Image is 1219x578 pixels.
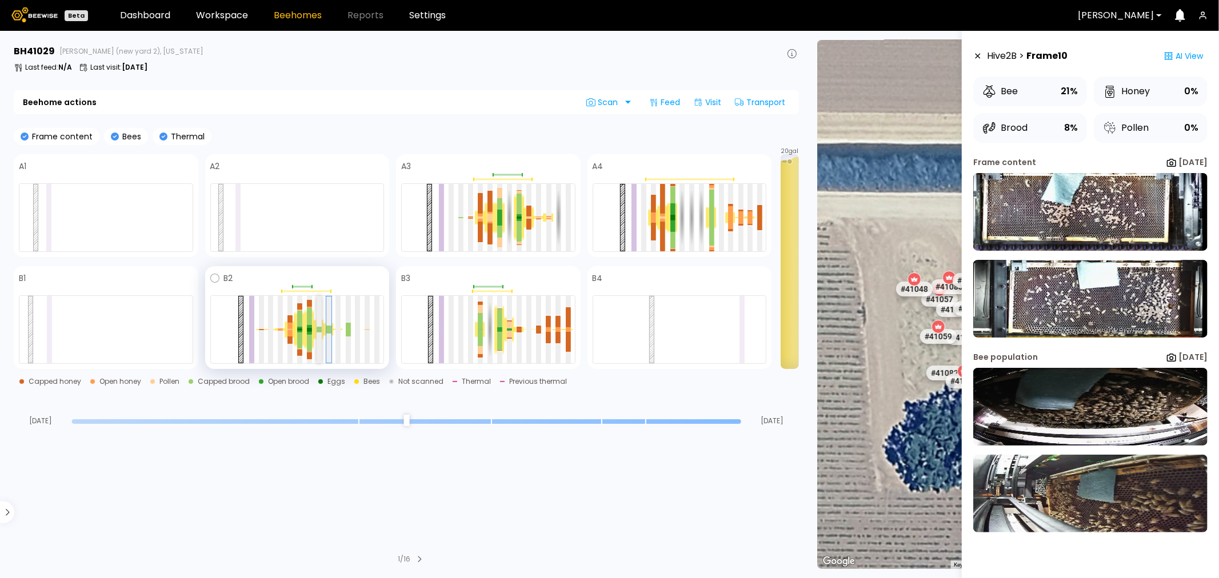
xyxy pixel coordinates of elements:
p: Thermal [167,133,205,141]
span: Reports [347,11,383,20]
div: Bees [363,378,380,385]
b: [DATE] [1178,351,1208,363]
b: Beehome actions [23,98,97,106]
b: [DATE] [1178,156,1208,168]
h4: B1 [19,274,26,282]
div: # 41082 [926,366,962,380]
div: AI View [1160,45,1208,67]
img: Google [820,554,858,569]
div: Capped brood [198,378,250,385]
a: Open this area in Google Maps (opens a new window) [820,554,858,569]
div: Open honey [99,378,141,385]
a: Dashboard [120,11,170,20]
img: 20250806_172803-b-1155.43-back-41029-AAAXHCNN.jpg [973,260,1208,338]
button: Keyboard shortcuts [954,561,1003,569]
b: [DATE] [122,62,147,72]
div: Bee population [973,351,1038,363]
div: # 41075 [946,374,982,388]
div: 0% [1184,120,1198,136]
div: Brood [982,121,1028,135]
div: # 41083 [930,279,967,294]
h4: B4 [593,274,603,282]
div: Pollen [1103,121,1149,135]
div: # 41072 [936,302,972,317]
div: 8% [1064,120,1078,136]
div: Frame content [973,156,1036,168]
h4: B3 [401,274,410,282]
div: # 41059 [920,329,957,344]
div: # 41048 [896,282,933,296]
img: Beewise logo [11,7,58,22]
div: Beta [65,10,88,21]
h4: A1 [19,162,26,170]
div: # 41062 [954,301,990,316]
span: [DATE] [14,418,67,424]
div: Not scanned [398,378,443,385]
div: 0% [1184,83,1198,99]
h3: BH 41029 [14,47,55,56]
div: Bee [982,85,1018,98]
h4: A4 [593,162,603,170]
div: Visit [689,93,726,111]
div: Honey [1103,85,1150,98]
div: Feed [645,93,685,111]
div: # 41108 [952,273,989,288]
div: Pollen [159,378,179,385]
div: Thermal [462,378,491,385]
p: Bees [119,133,141,141]
a: Settings [409,11,446,20]
div: Eggs [327,378,345,385]
span: Scan [586,98,622,107]
p: Last feed : [25,64,72,71]
h4: A2 [210,162,220,170]
a: Beehomes [274,11,322,20]
div: # 41057 [921,292,957,307]
strong: Frame 10 [1026,49,1068,63]
span: [DATE] [745,418,799,424]
div: 1 / 16 [398,554,410,564]
div: 21% [1061,83,1078,99]
b: N/A [58,62,72,72]
img: 20250806_172803-b-1155.43-front-41029-AAAXHCNN.jpg [973,173,1208,251]
p: Frame content [29,133,93,141]
div: Capped honey [29,378,81,385]
a: Workspace [196,11,248,20]
span: 20 gal [781,148,799,154]
img: 20250806_171914_-0700-b-1155-back-41029-AAAXHCNN.jpg [973,455,1208,532]
h4: A3 [401,162,411,170]
img: 20250806_171914_-0700-b-1155-front-41029-AAAXHCNN.jpg [973,368,1208,445]
h4: B2 [224,274,233,282]
div: Open brood [268,378,309,385]
span: [PERSON_NAME] (new yard 2), [US_STATE] [59,48,203,55]
div: Transport [730,93,790,111]
p: Last visit : [90,64,147,71]
div: Previous thermal [509,378,567,385]
div: Hive 2 B > [987,45,1068,67]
